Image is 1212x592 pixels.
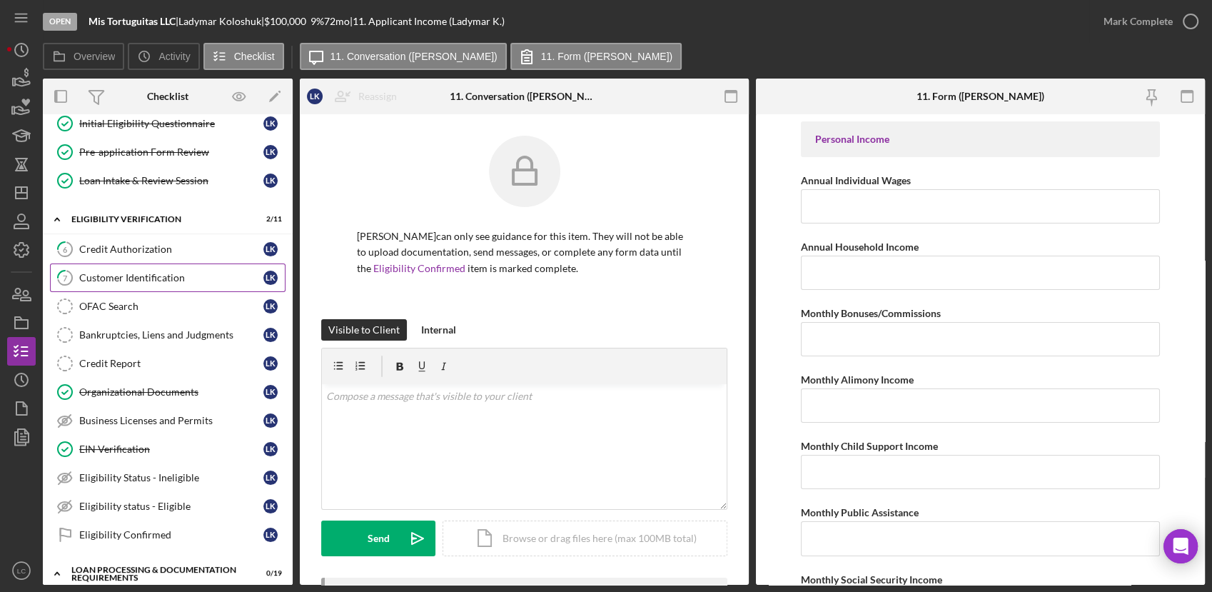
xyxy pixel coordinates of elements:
[63,244,68,254] tspan: 6
[310,16,324,27] div: 9 %
[263,328,278,342] div: L K
[801,307,941,319] label: Monthly Bonuses/Commissions
[300,43,507,70] button: 11. Conversation ([PERSON_NAME])
[79,272,263,284] div: Customer Identification
[71,215,246,224] div: Eligibility Verification
[50,321,286,349] a: Bankruptcies, Liens and JudgmentsLK
[89,15,176,27] b: Mis Tortuguitas LLC
[263,116,278,131] div: L K
[373,262,465,274] a: Eligibility Confirmed
[801,373,914,386] label: Monthly Alimony Income
[263,145,278,159] div: L K
[357,229,692,276] p: [PERSON_NAME] can only see guidance for this item. They will not be able to upload documentation,...
[89,16,178,27] div: |
[300,82,411,111] button: LKReassign
[307,89,323,104] div: L K
[1089,7,1205,36] button: Mark Complete
[1163,529,1198,563] div: Open Intercom Messenger
[358,82,397,111] div: Reassign
[916,91,1044,102] div: 11. Form ([PERSON_NAME])
[50,521,286,549] a: Eligibility ConfirmedLK
[324,16,350,27] div: 72 mo
[801,440,938,452] label: Monthly Child Support Income
[79,175,263,186] div: Loan Intake & Review Session
[263,442,278,456] div: L K
[414,319,463,341] button: Internal
[79,146,263,158] div: Pre-application Form Review
[50,463,286,492] a: Eligibility Status - IneligibleLK
[79,415,263,426] div: Business Licenses and Permits
[263,299,278,313] div: L K
[263,174,278,188] div: L K
[263,499,278,513] div: L K
[234,51,275,62] label: Checklist
[328,319,400,341] div: Visible to Client
[79,472,263,483] div: Eligibility Status - Ineligible
[321,521,435,556] button: Send
[801,174,911,186] label: Annual Individual Wages
[263,356,278,371] div: L K
[321,319,407,341] button: Visible to Client
[256,569,282,578] div: 0 / 19
[50,109,286,138] a: Initial Eligibility QuestionnaireLK
[7,556,36,585] button: LC
[801,241,919,253] label: Annual Household Income
[801,573,942,586] label: Monthly Social Security Income
[178,16,264,27] div: Ladymar Koloshuk |
[50,292,286,321] a: OFAC SearchLK
[50,138,286,166] a: Pre-application Form ReviewLK
[79,301,263,312] div: OFAC Search
[50,492,286,521] a: Eligibility status - EligibleLK
[203,43,284,70] button: Checklist
[263,271,278,285] div: L K
[128,43,199,70] button: Activity
[330,51,498,62] label: 11. Conversation ([PERSON_NAME])
[264,15,306,27] span: $100,000
[79,358,263,369] div: Credit Report
[263,528,278,542] div: L K
[17,567,26,575] text: LC
[263,385,278,399] div: L K
[350,16,505,27] div: | 11. Applicant Income (Ladymar K.)
[50,166,286,195] a: Loan Intake & Review SessionLK
[256,215,282,224] div: 2 / 11
[263,242,278,256] div: L K
[43,43,124,70] button: Overview
[79,386,263,398] div: Organizational Documents
[50,378,286,406] a: Organizational DocumentsLK
[50,235,286,264] a: 6Credit AuthorizationLK
[74,51,115,62] label: Overview
[1104,7,1173,36] div: Mark Complete
[450,91,600,102] div: 11. Conversation ([PERSON_NAME])
[79,329,263,341] div: Bankruptcies, Liens and Judgments
[50,435,286,463] a: EIN VerificationLK
[263,471,278,485] div: L K
[50,349,286,378] a: Credit ReportLK
[79,443,263,455] div: EIN Verification
[158,51,190,62] label: Activity
[71,566,246,582] div: Loan Processing & Documentation Requirements
[79,501,263,512] div: Eligibility status - Eligible
[815,134,1146,145] div: Personal Income
[79,244,263,255] div: Credit Authorization
[50,406,286,435] a: Business Licenses and PermitsLK
[801,506,919,518] label: Monthly Public Assistance
[50,264,286,292] a: 7Customer IdentificationLK
[421,319,456,341] div: Internal
[79,529,263,541] div: Eligibility Confirmed
[43,13,77,31] div: Open
[541,51,672,62] label: 11. Form ([PERSON_NAME])
[368,521,390,556] div: Send
[63,273,68,282] tspan: 7
[79,118,263,129] div: Initial Eligibility Questionnaire
[263,413,278,428] div: L K
[147,91,188,102] div: Checklist
[510,43,682,70] button: 11. Form ([PERSON_NAME])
